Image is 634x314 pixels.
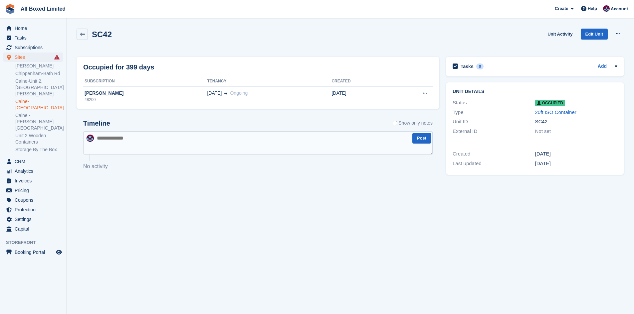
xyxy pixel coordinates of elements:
a: menu [3,186,63,195]
span: Subscriptions [15,43,55,52]
span: [DATE] [207,90,222,97]
span: Sites [15,52,55,62]
a: [PERSON_NAME] [15,63,63,69]
a: Storage By The Box [15,147,63,153]
span: Capital [15,224,55,234]
img: Eliza Goss [603,5,610,12]
span: Coupons [15,195,55,205]
a: Chippenham-Bath Rd [15,70,63,77]
h2: Unit details [453,89,617,94]
a: Preview store [55,248,63,256]
span: Analytics [15,166,55,176]
a: menu [3,215,63,224]
a: Unit Activity [545,29,575,40]
a: Calne -[PERSON_NAME][GEOGRAPHIC_DATA] [15,112,63,131]
div: Not set [535,128,617,135]
a: menu [3,205,63,214]
div: Created [453,150,535,158]
div: 48200 [83,97,207,103]
div: Unit ID [453,118,535,126]
label: Show only notes [393,120,433,127]
td: [DATE] [331,86,390,106]
a: menu [3,52,63,62]
a: menu [3,43,63,52]
span: Tasks [15,33,55,43]
a: Unit 2 Wooden Containers [15,133,63,145]
h2: SC42 [92,30,112,39]
span: Account [611,6,628,12]
th: Created [331,76,390,87]
span: Home [15,24,55,33]
div: [PERSON_NAME] [83,90,207,97]
a: menu [3,166,63,176]
a: Add [598,63,607,70]
div: Status [453,99,535,107]
div: Last updated [453,160,535,167]
span: CRM [15,157,55,166]
a: Calne-[GEOGRAPHIC_DATA] [15,98,63,111]
h2: Timeline [83,120,110,127]
th: Subscription [83,76,207,87]
div: SC42 [535,118,617,126]
a: menu [3,24,63,33]
a: menu [3,224,63,234]
a: 20ft ISO Container [535,109,576,115]
span: Booking Portal [15,248,55,257]
div: [DATE] [535,150,617,158]
div: External ID [453,128,535,135]
span: Help [588,5,597,12]
span: Ongoing [230,90,248,96]
span: Pricing [15,186,55,195]
span: Storefront [6,239,66,246]
th: Tenancy [207,76,331,87]
a: menu [3,157,63,166]
a: Calne-Unit 2, [GEOGRAPHIC_DATA][PERSON_NAME] [15,78,63,97]
a: Edit Unit [581,29,608,40]
span: Invoices [15,176,55,185]
span: Settings [15,215,55,224]
a: menu [3,248,63,257]
i: Smart entry sync failures have occurred [54,54,60,60]
div: Type [453,109,535,116]
img: Eliza Goss [87,135,94,142]
button: Post [412,133,431,144]
span: Create [555,5,568,12]
div: 0 [476,63,484,69]
p: No activity [83,162,433,170]
span: Occupied [535,100,565,106]
a: All Boxed Limited [18,3,68,14]
a: menu [3,33,63,43]
a: menu [3,195,63,205]
a: menu [3,176,63,185]
h2: Tasks [461,63,474,69]
img: stora-icon-8386f47178a22dfd0bd8f6a31ec36ba5ce8667c1dd55bd0f319d3a0aa187defe.svg [5,4,15,14]
div: [DATE] [535,160,617,167]
span: Protection [15,205,55,214]
input: Show only notes [393,120,397,127]
h2: Occupied for 399 days [83,62,154,72]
